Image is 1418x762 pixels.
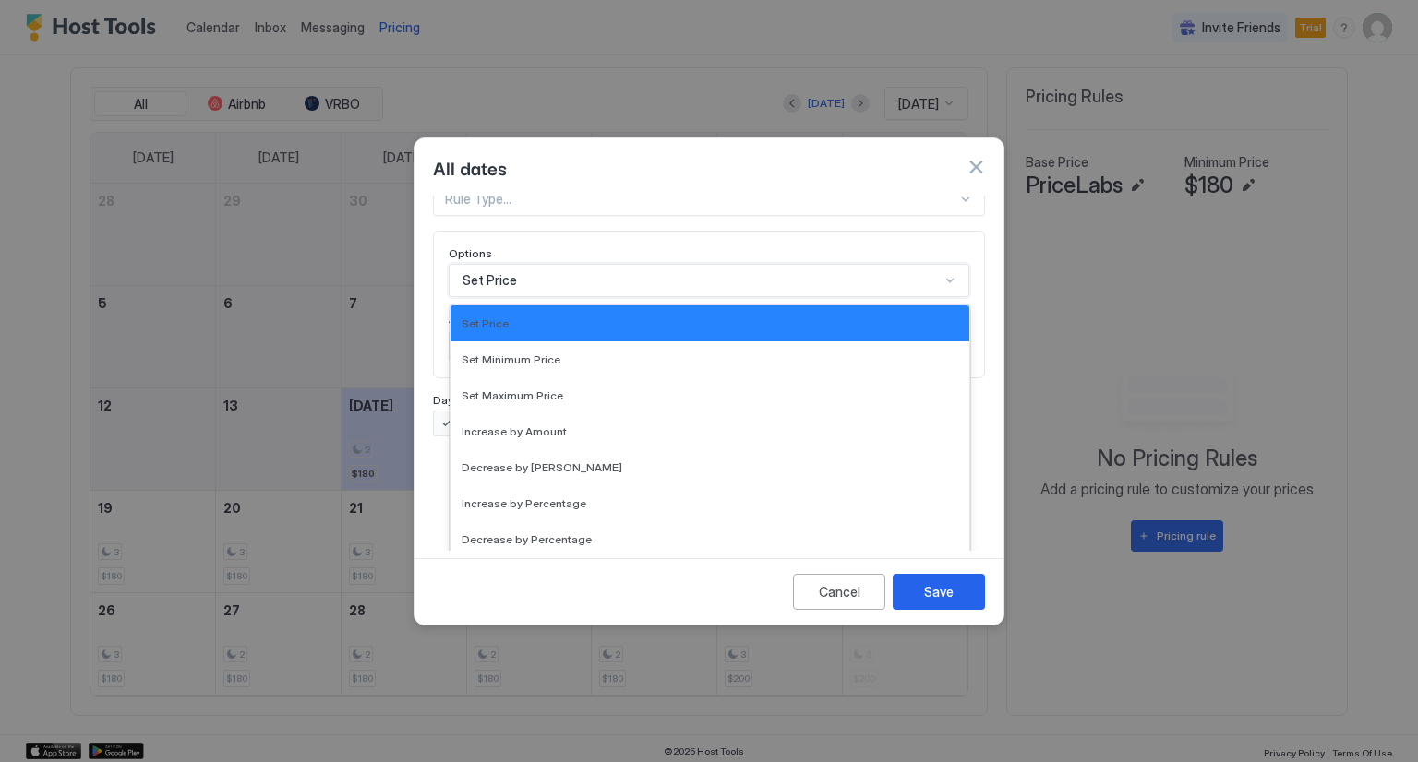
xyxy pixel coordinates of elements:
div: Rule Type... [445,191,957,208]
span: Set Price [463,272,517,289]
span: Amount [449,312,490,326]
span: Set Price [462,316,509,330]
button: Save [893,574,985,610]
span: Options [449,246,492,260]
span: Increase by Percentage [462,496,586,510]
span: Set Maximum Price [462,388,563,402]
span: Decrease by [PERSON_NAME] [462,460,622,474]
iframe: Intercom live chat [18,699,63,744]
div: Cancel [819,582,860,601]
span: Decrease by Percentage [462,532,592,546]
span: Days of the week [433,393,523,407]
div: Save [924,582,954,601]
span: Set Minimum Price [462,352,560,366]
button: Cancel [793,574,885,610]
span: Increase by Amount [462,424,567,438]
span: All dates [433,153,507,181]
